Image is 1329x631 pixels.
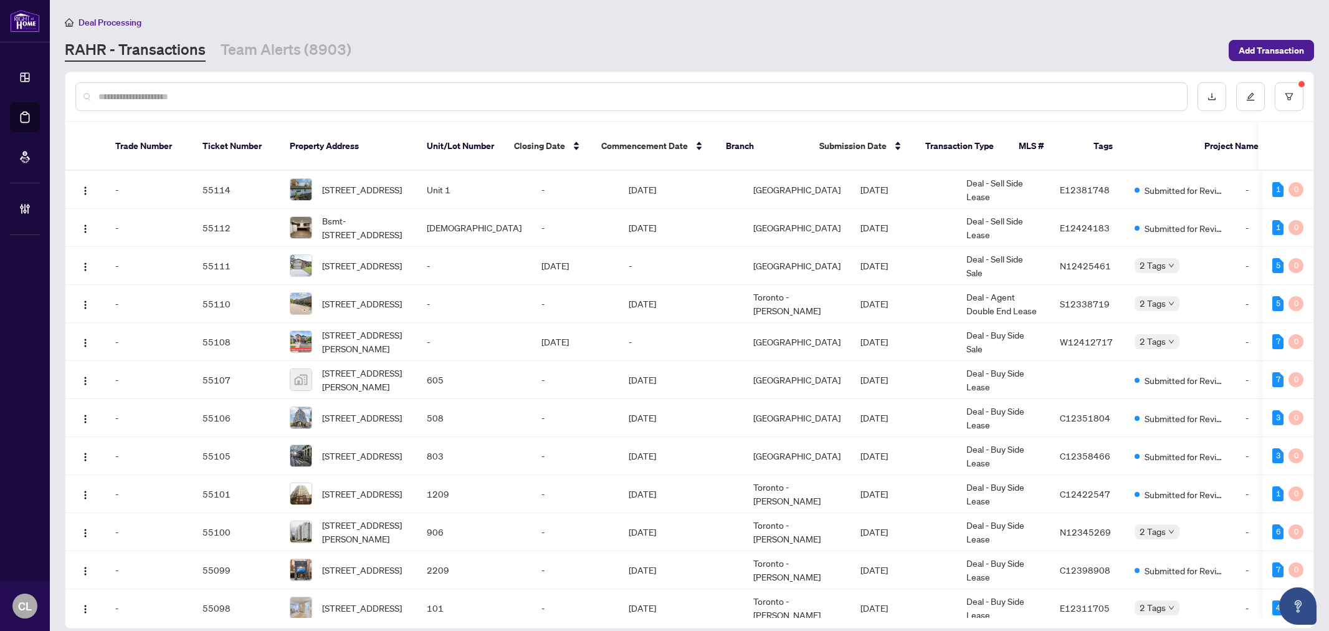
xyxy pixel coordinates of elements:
span: Submitted for Review [1145,450,1226,463]
img: thumbnail-img [290,407,312,428]
td: [DATE] [850,247,956,285]
td: - [1236,551,1310,589]
a: RAHR - Transactions [65,39,206,62]
td: - [105,399,193,437]
span: Submitted for Review [1145,373,1226,387]
div: 3 [1272,410,1284,425]
td: [DATE] [850,475,956,513]
span: [STREET_ADDRESS] [322,259,402,272]
img: Logo [80,490,90,500]
div: 0 [1289,448,1303,463]
div: 5 [1272,258,1284,273]
img: Logo [80,414,90,424]
td: - [105,323,193,361]
span: filter [1285,92,1293,101]
span: Submitted for Review [1145,564,1226,577]
td: [GEOGRAPHIC_DATA] [743,399,850,437]
td: Toronto - [PERSON_NAME] [743,589,850,627]
img: logo [10,9,40,32]
td: - [1236,247,1310,285]
div: 7 [1272,334,1284,349]
td: Toronto - [PERSON_NAME] [743,513,850,551]
img: Logo [80,262,90,272]
span: [STREET_ADDRESS] [322,601,402,615]
td: - [619,247,743,285]
td: [DATE] [850,285,956,323]
td: 55108 [193,323,280,361]
img: Logo [80,376,90,386]
td: [DATE] [619,171,743,209]
td: - [531,589,619,627]
button: Logo [75,332,95,352]
td: - [1236,437,1310,475]
span: download [1208,92,1216,101]
td: [DATE] [850,323,956,361]
td: Toronto - [PERSON_NAME] [743,475,850,513]
td: - [531,209,619,247]
span: E12311705 [1060,602,1110,614]
th: Project Name [1194,122,1269,171]
button: Logo [75,408,95,428]
span: Submitted for Review [1145,488,1226,501]
th: Unit/Lot Number [417,122,504,171]
td: - [417,247,531,285]
img: Logo [80,452,90,462]
td: - [531,399,619,437]
img: Logo [80,338,90,348]
span: 2 Tags [1140,334,1166,349]
td: - [531,475,619,513]
td: 906 [417,513,531,551]
span: [STREET_ADDRESS] [322,563,402,577]
td: Deal - Sell Side Lease [956,209,1050,247]
span: [STREET_ADDRESS] [322,183,402,196]
td: [DATE] [619,513,743,551]
span: [STREET_ADDRESS][PERSON_NAME] [322,328,407,355]
img: thumbnail-img [290,293,312,314]
span: 2 Tags [1140,600,1166,615]
div: 6 [1272,524,1284,539]
span: down [1168,339,1174,345]
td: - [1236,323,1310,361]
button: Open asap [1279,587,1317,625]
td: Deal - Buy Side Lease [956,589,1050,627]
button: Logo [75,522,95,542]
td: - [619,323,743,361]
span: C12351804 [1060,412,1110,423]
td: [DATE] [850,209,956,247]
td: 55107 [193,361,280,399]
td: 55100 [193,513,280,551]
div: 0 [1289,562,1303,577]
div: 0 [1289,372,1303,387]
th: Property Address [280,122,417,171]
td: [DATE] [619,209,743,247]
span: C12398908 [1060,564,1110,576]
td: [DATE] [619,399,743,437]
button: Logo [75,294,95,314]
span: [STREET_ADDRESS][PERSON_NAME] [322,518,407,546]
img: thumbnail-img [290,217,312,238]
td: - [105,247,193,285]
td: [DATE] [619,589,743,627]
span: [STREET_ADDRESS] [322,411,402,425]
span: 2 Tags [1140,258,1166,272]
div: 1 [1272,486,1284,501]
span: home [65,18,74,27]
th: Trade Number [105,122,193,171]
td: Deal - Buy Side Lease [956,475,1050,513]
td: Deal - Agent Double End Lease [956,285,1050,323]
img: thumbnail-img [290,445,312,466]
img: Logo [80,566,90,576]
button: Logo [75,598,95,618]
td: [DATE] [619,361,743,399]
div: 4 [1272,600,1284,615]
span: Deal Processing [79,17,141,28]
span: CL [18,597,32,615]
span: C12358466 [1060,450,1110,461]
span: down [1168,301,1174,307]
span: down [1168,263,1174,269]
td: Deal - Buy Side Lease [956,551,1050,589]
td: - [1236,209,1310,247]
td: [DATE] [531,323,619,361]
img: thumbnail-img [290,597,312,619]
div: 0 [1289,258,1303,273]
